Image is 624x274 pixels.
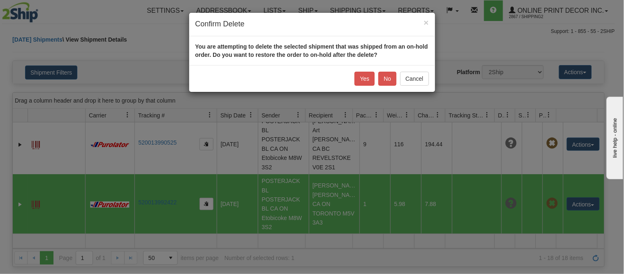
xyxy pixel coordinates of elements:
[6,7,76,13] div: live help - online
[424,18,429,27] button: Close
[400,72,429,86] button: Cancel
[195,43,428,58] strong: You are attempting to delete the selected shipment that was shipped from an on-hold order. Do you...
[195,19,429,30] h4: Confirm Delete
[378,72,397,86] button: No
[355,72,375,86] button: Yes
[605,95,623,179] iframe: chat widget
[424,18,429,27] span: ×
